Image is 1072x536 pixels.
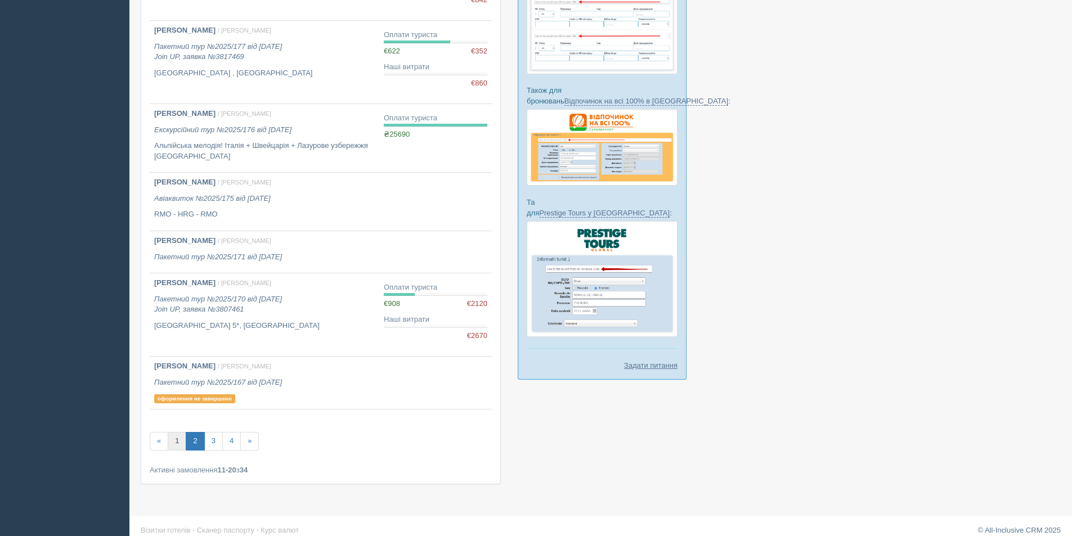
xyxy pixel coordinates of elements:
span: €352 [471,46,487,57]
a: [PERSON_NAME] / [PERSON_NAME] Пакетний тур №2025/167 від [DATE] оформлення не завершено [150,357,379,409]
a: [PERSON_NAME] / [PERSON_NAME] Пакетний тур №2025/171 від [DATE] [150,231,379,273]
span: / [PERSON_NAME] [218,280,271,286]
i: Екскурсійний тур №2025/176 від [DATE] [154,125,291,134]
span: / [PERSON_NAME] [218,110,271,117]
a: Задати питання [624,360,678,371]
a: [PERSON_NAME] / [PERSON_NAME] Пакетний тур №2025/177 від [DATE]Join UP, заявка №3817469 [GEOGRAPH... [150,21,379,103]
p: Також для бронювань : [527,85,678,106]
i: Пакетний тур №2025/170 від [DATE] Join UP, заявка №3807461 [154,295,282,314]
i: Пакетний тур №2025/171 від [DATE] [154,253,282,261]
a: [PERSON_NAME] / [PERSON_NAME] Пакетний тур №2025/170 від [DATE]Join UP, заявка №3807461 [GEOGRAPH... [150,273,379,356]
i: Авіаквиток №2025/175 від [DATE] [154,194,271,202]
img: prestige-tours-booking-form-crm-for-travel-agents.png [527,221,678,337]
a: © All-Inclusive CRM 2025 [977,526,1061,534]
span: · [192,526,195,534]
i: Пакетний тур №2025/177 від [DATE] Join UP, заявка №3817469 [154,42,282,61]
span: ₴25690 [384,130,410,138]
i: Пакетний тур №2025/167 від [DATE] [154,378,282,386]
p: RMO - HRG - RMO [154,209,375,220]
span: / [PERSON_NAME] [218,237,271,244]
b: [PERSON_NAME] [154,362,216,370]
p: Альпійська мелодія! Італія + Швейцарія + Лазурове узбережжя [GEOGRAPHIC_DATA] [154,141,375,161]
a: 1 [168,432,186,451]
span: €908 [384,299,400,308]
a: » [240,432,259,451]
a: Курс валют [261,526,299,534]
p: [GEOGRAPHIC_DATA] 5*, [GEOGRAPHIC_DATA] [154,321,375,331]
a: 3 [204,432,223,451]
a: [PERSON_NAME] / [PERSON_NAME] Авіаквиток №2025/175 від [DATE] RMO - HRG - RMO [150,173,379,231]
b: 11-20 [218,466,236,474]
p: оформлення не завершено [154,394,235,403]
span: · [257,526,259,534]
b: [PERSON_NAME] [154,178,216,186]
div: Оплати туриста [384,30,487,40]
span: / [PERSON_NAME] [218,179,271,186]
a: Відпочинок на всі 100% в [GEOGRAPHIC_DATA] [564,97,728,106]
a: [PERSON_NAME] / [PERSON_NAME] Екскурсійний тур №2025/176 від [DATE] Альпійська мелодія! Італія + ... [150,104,379,172]
img: otdihnavse100--%D1%84%D0%BE%D1%80%D0%BC%D0%B0-%D0%B1%D1%80%D0%BE%D0%BD%D0%B8%D1%80%D0%BE%D0%B2%D0... [527,109,678,186]
div: Наші витрати [384,62,487,73]
b: [PERSON_NAME] [154,26,216,34]
a: Сканер паспорту [197,526,254,534]
div: Активні замовлення з [150,465,492,475]
span: / [PERSON_NAME] [218,363,271,370]
div: Оплати туриста [384,282,487,293]
a: Prestige Tours у [GEOGRAPHIC_DATA] [539,209,670,218]
a: « [150,432,168,451]
div: Наші витрати [384,314,487,325]
b: [PERSON_NAME] [154,236,216,245]
p: Та для : [527,197,678,218]
span: / [PERSON_NAME] [218,27,271,34]
p: [GEOGRAPHIC_DATA] , [GEOGRAPHIC_DATA] [154,68,375,79]
b: [PERSON_NAME] [154,278,216,287]
a: 4 [222,432,241,451]
span: €860 [471,78,487,89]
a: Візитки готелів [141,526,191,534]
span: €2120 [467,299,487,309]
a: 2 [186,432,204,451]
div: Оплати туриста [384,113,487,124]
b: [PERSON_NAME] [154,109,216,118]
span: €622 [384,47,400,55]
b: 34 [240,466,248,474]
span: €2670 [467,331,487,341]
